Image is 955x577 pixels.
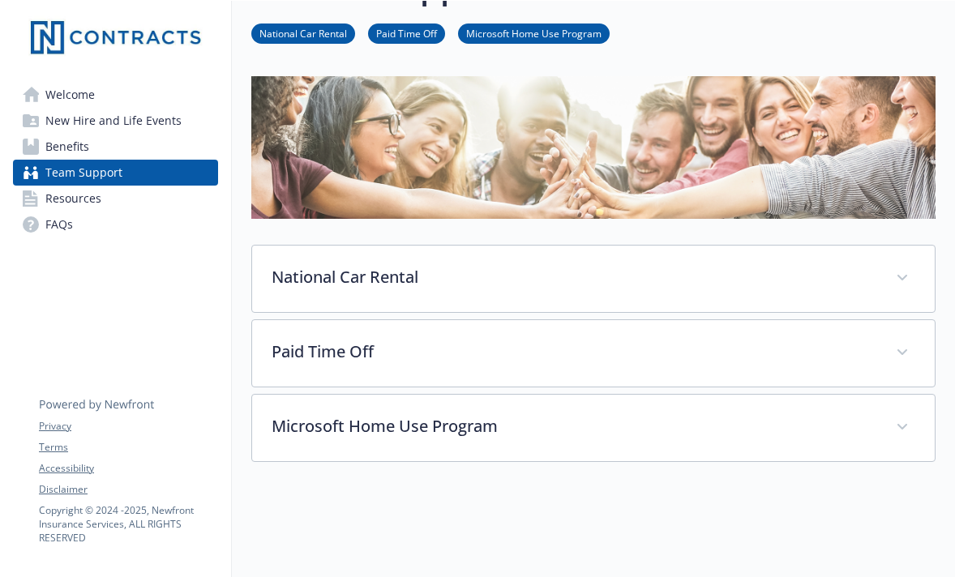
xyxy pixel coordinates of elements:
span: Benefits [45,134,89,160]
a: New Hire and Life Events [13,108,218,134]
div: Microsoft Home Use Program [252,395,935,461]
span: Welcome [45,82,95,108]
a: FAQs [13,212,218,237]
p: National Car Rental [272,265,876,289]
a: Accessibility [39,461,217,476]
span: Resources [45,186,101,212]
a: Privacy [39,419,217,434]
a: Paid Time Off [368,25,445,41]
p: Copyright © 2024 - 2025 , Newfront Insurance Services, ALL RIGHTS RESERVED [39,503,217,545]
a: Welcome [13,82,218,108]
a: Team Support [13,160,218,186]
a: National Car Rental [251,25,355,41]
a: Benefits [13,134,218,160]
a: Resources [13,186,218,212]
span: FAQs [45,212,73,237]
span: New Hire and Life Events [45,108,182,134]
span: Team Support [45,160,122,186]
a: Disclaimer [39,482,217,497]
div: National Car Rental [252,246,935,312]
img: team support page banner [251,76,936,219]
p: Microsoft Home Use Program [272,414,876,438]
a: Microsoft Home Use Program [458,25,610,41]
p: Paid Time Off [272,340,876,364]
a: Terms [39,440,217,455]
div: Paid Time Off [252,320,935,387]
